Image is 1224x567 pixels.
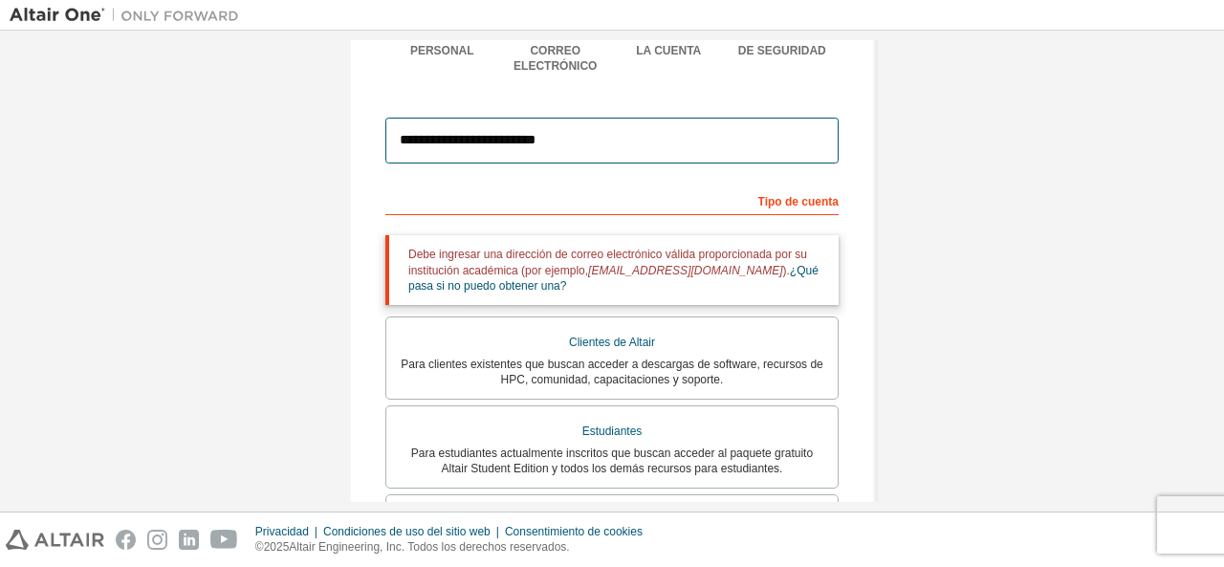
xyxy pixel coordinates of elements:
[210,530,238,550] img: youtube.svg
[255,525,309,538] font: Privacidad
[514,29,597,73] font: Verificar correo electrónico
[408,264,819,293] a: ¿Qué pasa si no puedo obtener una?
[179,530,199,550] img: linkedin.svg
[255,540,264,554] font: ©
[116,530,136,550] img: facebook.svg
[289,540,569,554] font: Altair Engineering, Inc. Todos los derechos reservados.
[758,195,839,208] font: Tipo de cuenta
[147,530,167,550] img: instagram.svg
[401,358,823,386] font: Para clientes existentes que buscan acceder a descargas de software, recursos de HPC, comunidad, ...
[569,336,655,349] font: Clientes de Altair
[732,29,831,57] font: Configuración de seguridad
[6,530,104,550] img: altair_logo.svg
[323,525,491,538] font: Condiciones de uso del sitio web
[505,525,643,538] font: Consentimiento de cookies
[264,540,290,554] font: 2025
[411,447,813,475] font: Para estudiantes actualmente inscritos que buscan acceder al paquete gratuito Altair Student Edit...
[408,248,807,276] font: Debe ingresar una dirección de correo electrónico válida proporcionada por su institución académi...
[401,29,483,57] font: Información personal
[782,264,789,277] font: ).
[618,29,719,57] font: Información de la cuenta
[582,425,643,438] font: Estudiantes
[588,264,782,277] font: [EMAIL_ADDRESS][DOMAIN_NAME]
[10,6,249,25] img: Altair Uno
